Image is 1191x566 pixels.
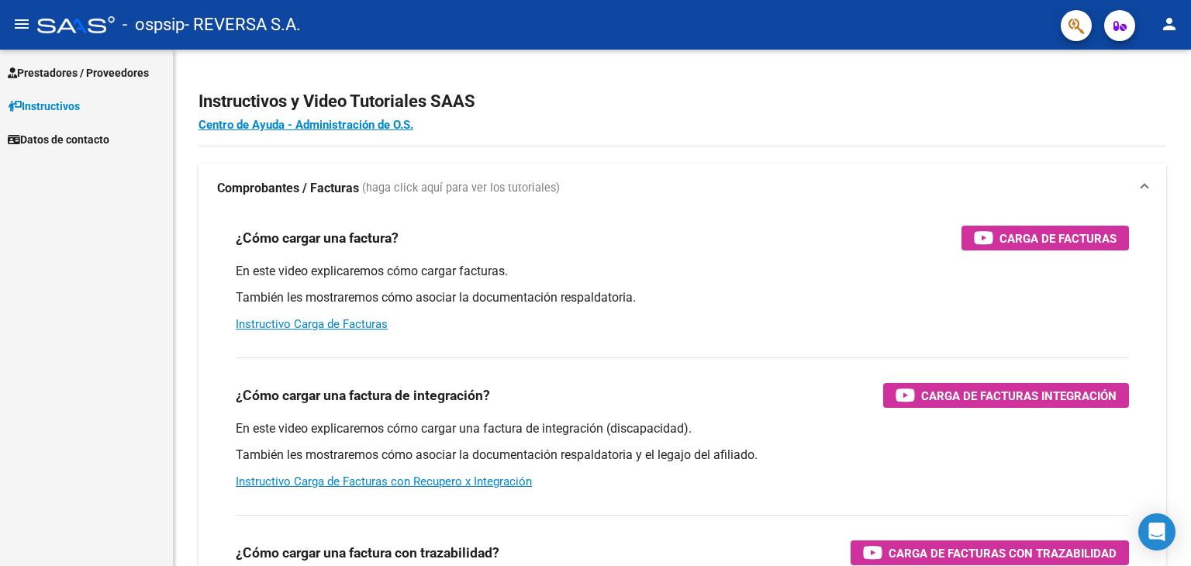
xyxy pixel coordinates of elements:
p: También les mostraremos cómo asociar la documentación respaldatoria y el legajo del afiliado. [236,447,1129,464]
button: Carga de Facturas [961,226,1129,250]
span: - ospsip [123,8,185,42]
mat-icon: menu [12,15,31,33]
a: Instructivo Carga de Facturas [236,317,388,331]
a: Centro de Ayuda - Administración de O.S. [198,118,413,132]
p: También les mostraremos cómo asociar la documentación respaldatoria. [236,289,1129,306]
mat-expansion-panel-header: Comprobantes / Facturas (haga click aquí para ver los tutoriales) [198,164,1166,213]
h3: ¿Cómo cargar una factura con trazabilidad? [236,542,499,564]
span: Carga de Facturas [999,229,1117,248]
button: Carga de Facturas Integración [883,383,1129,408]
button: Carga de Facturas con Trazabilidad [851,540,1129,565]
p: En este video explicaremos cómo cargar una factura de integración (discapacidad). [236,420,1129,437]
span: (haga click aquí para ver los tutoriales) [362,180,560,197]
span: Instructivos [8,98,80,115]
h3: ¿Cómo cargar una factura? [236,227,399,249]
h2: Instructivos y Video Tutoriales SAAS [198,87,1166,116]
p: En este video explicaremos cómo cargar facturas. [236,263,1129,280]
span: Datos de contacto [8,131,109,148]
mat-icon: person [1160,15,1179,33]
span: - REVERSA S.A. [185,8,301,42]
h3: ¿Cómo cargar una factura de integración? [236,385,490,406]
span: Carga de Facturas con Trazabilidad [889,544,1117,563]
strong: Comprobantes / Facturas [217,180,359,197]
span: Prestadores / Proveedores [8,64,149,81]
a: Instructivo Carga de Facturas con Recupero x Integración [236,475,532,488]
div: Open Intercom Messenger [1138,513,1175,550]
span: Carga de Facturas Integración [921,386,1117,406]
